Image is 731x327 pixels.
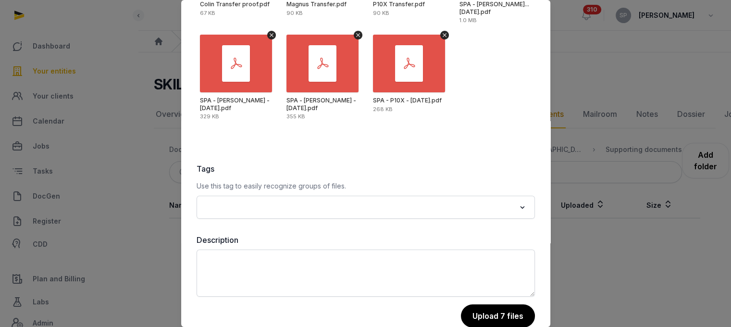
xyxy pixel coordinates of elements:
[286,0,347,8] div: Magnus Transfer.pdf
[373,11,389,16] div: 90 KB
[373,107,393,112] div: 268 KB
[197,180,535,192] p: Use this tag to easily recognize groups of files.
[286,11,303,16] div: 90 KB
[200,97,270,112] div: SPA - Magnus - 14 April.pdf
[200,114,219,119] div: 329 KB
[267,31,276,39] button: Remove file
[373,97,442,104] div: SPA - P10X - 14 April.pdf
[459,18,477,23] div: 1.0 MB
[197,163,535,175] label: Tags
[286,114,305,119] div: 355 KB
[440,31,449,39] button: Remove file
[373,0,425,8] div: P10X Transfer.pdf
[201,199,530,216] div: Search for option
[197,234,535,246] label: Description
[459,0,529,15] div: SPA - Colin Mansell - 14 April.pdf
[354,31,362,39] button: Remove file
[202,201,515,214] input: Search for option
[200,0,270,8] div: Colin Transfer proof.pdf
[286,97,356,112] div: SPA - Moore - 14 April.pdf
[200,11,215,16] div: 67 KB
